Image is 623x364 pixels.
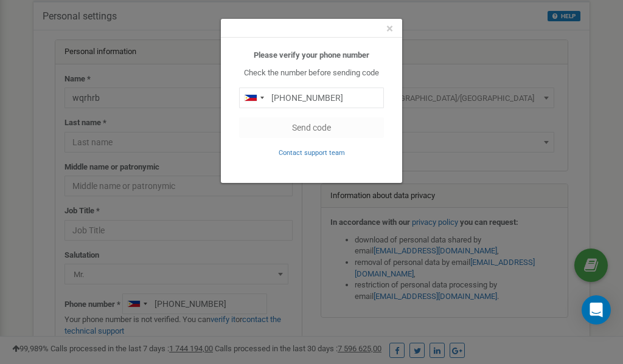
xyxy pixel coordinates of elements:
[279,148,345,157] a: Contact support team
[239,117,384,138] button: Send code
[582,295,611,325] div: Open Intercom Messenger
[239,67,384,79] p: Check the number before sending code
[386,21,393,36] span: ×
[254,50,369,60] b: Please verify your phone number
[386,22,393,35] button: Close
[240,88,268,108] div: Telephone country code
[279,149,345,157] small: Contact support team
[239,88,384,108] input: 0905 123 4567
